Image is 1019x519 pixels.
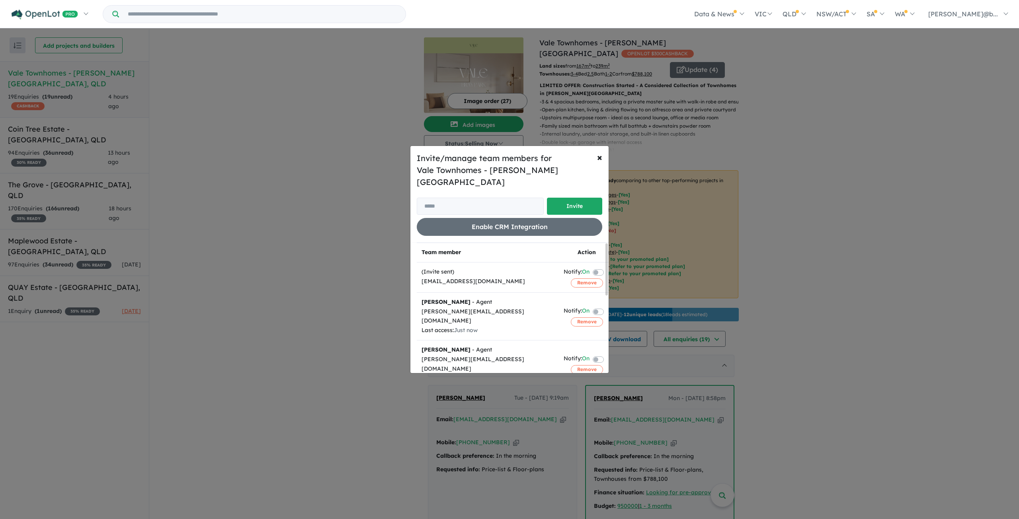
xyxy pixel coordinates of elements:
span: [PERSON_NAME]@b... [928,10,998,18]
span: On [582,306,590,317]
div: Notify: [564,267,590,278]
span: On [582,354,590,365]
button: Remove [571,365,603,374]
button: Remove [571,317,603,326]
th: Team member [417,243,559,262]
button: Invite [547,198,602,215]
div: Notify: [564,306,590,317]
img: Openlot PRO Logo White [12,10,78,19]
div: [PERSON_NAME][EMAIL_ADDRESS][DOMAIN_NAME] [422,355,554,374]
span: × [597,151,602,163]
div: (Invite sent) [422,267,554,277]
span: On [582,267,590,278]
th: Action [559,243,615,262]
span: Just now [454,327,478,334]
div: [EMAIL_ADDRESS][DOMAIN_NAME] [422,277,554,286]
button: Remove [571,278,603,287]
div: Notify: [564,354,590,365]
strong: [PERSON_NAME] [422,298,470,305]
strong: [PERSON_NAME] [422,346,470,353]
div: - Agent [422,345,554,355]
div: [PERSON_NAME][EMAIL_ADDRESS][DOMAIN_NAME] [422,307,554,326]
button: Enable CRM Integration [417,218,602,236]
div: - Agent [422,297,554,307]
h5: Invite/manage team members for Vale Townhomes - [PERSON_NAME][GEOGRAPHIC_DATA] [417,152,602,188]
input: Try estate name, suburb, builder or developer [121,6,404,23]
div: Last access: [422,326,554,335]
